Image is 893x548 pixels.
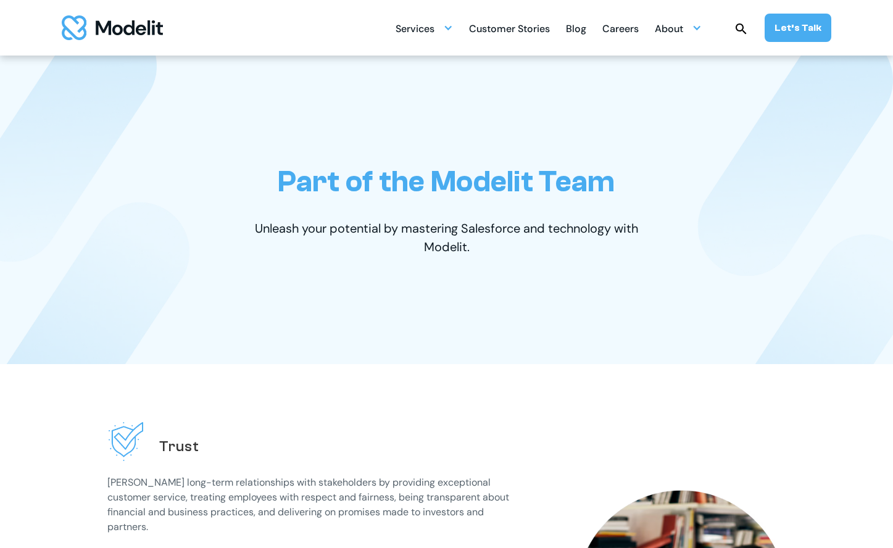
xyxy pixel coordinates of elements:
div: Let’s Talk [775,21,821,35]
a: home [62,15,163,40]
h1: Part of the Modelit Team [278,164,615,199]
p: Unleash your potential by mastering Salesforce and technology with Modelit. [234,219,660,256]
div: Services [396,18,434,42]
a: Blog [566,16,586,40]
div: About [655,16,702,40]
div: Services [396,16,453,40]
a: Customer Stories [469,16,550,40]
h2: Trust [159,437,199,456]
img: modelit logo [62,15,163,40]
div: Careers [602,18,639,42]
a: Careers [602,16,639,40]
p: [PERSON_NAME] long-term relationships with stakeholders by providing exceptional customer service... [107,475,515,534]
a: Let’s Talk [765,14,831,42]
div: Blog [566,18,586,42]
div: About [655,18,683,42]
div: Customer Stories [469,18,550,42]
